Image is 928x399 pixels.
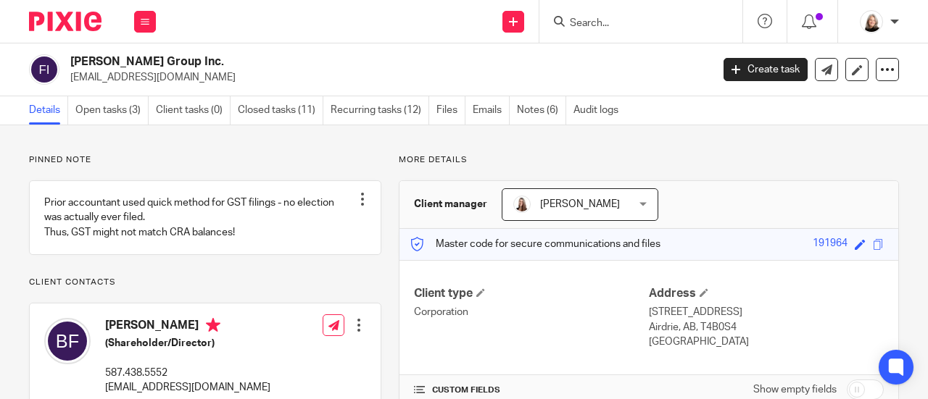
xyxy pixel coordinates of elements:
a: Notes (6) [517,96,566,125]
i: Primary [206,318,220,332]
p: Airdrie, AB, T4B0S4 [649,320,884,335]
p: Pinned note [29,154,381,166]
div: 191964 [813,236,848,253]
h4: Client type [414,286,649,301]
img: svg%3E [29,54,59,85]
p: More details [399,154,899,166]
a: Details [29,96,68,125]
a: Emails [473,96,510,125]
img: Pixie [29,12,101,31]
h5: (Shareholder/Director) [105,336,270,350]
a: Files [436,96,465,125]
p: 587.438.5552 [105,366,270,380]
span: [PERSON_NAME] [540,199,620,209]
p: [STREET_ADDRESS] [649,305,884,319]
a: Client tasks (0) [156,96,231,125]
a: Create task [724,58,808,81]
input: Search [568,17,699,30]
img: Larissa-headshot-cropped.jpg [513,196,531,213]
a: Open tasks (3) [75,96,149,125]
p: Corporation [414,305,649,319]
a: Closed tasks (11) [238,96,323,125]
p: Master code for secure communications and files [410,237,660,251]
p: [EMAIL_ADDRESS][DOMAIN_NAME] [70,70,702,85]
p: [EMAIL_ADDRESS][DOMAIN_NAME] [105,380,270,395]
h2: [PERSON_NAME] Group Inc. [70,54,576,70]
a: Audit logs [573,96,626,125]
p: Client contacts [29,277,381,288]
a: Recurring tasks (12) [331,96,429,125]
p: [GEOGRAPHIC_DATA] [649,335,884,349]
label: Show empty fields [753,382,837,397]
h4: Address [649,286,884,301]
img: Screenshot%202023-11-02%20134555.png [860,10,883,33]
h4: CUSTOM FIELDS [414,385,649,396]
h4: [PERSON_NAME] [105,318,270,336]
img: svg%3E [44,318,91,364]
h3: Client manager [414,197,487,211]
